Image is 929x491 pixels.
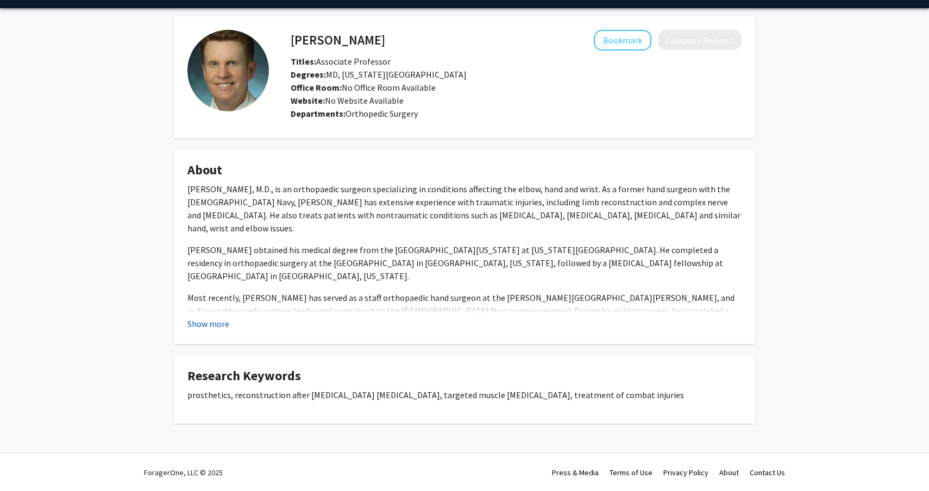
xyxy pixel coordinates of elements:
button: Compose Request to George Nanos [658,30,742,50]
h4: [PERSON_NAME] [291,30,385,50]
button: Show more [187,317,229,330]
p: prosthetics, reconstruction after [MEDICAL_DATA] [MEDICAL_DATA], targeted muscle [MEDICAL_DATA], ... [187,388,742,401]
span: Orthopedic Surgery [346,108,418,119]
a: About [719,468,739,477]
h4: About [187,162,742,178]
p: Most recently, [PERSON_NAME] has served as a staff orthopaedic hand surgeon at the [PERSON_NAME][... [187,291,742,343]
b: Website: [291,95,325,106]
span: No Website Available [291,95,404,106]
h4: Research Keywords [187,368,742,384]
p: [PERSON_NAME], M.D., is an orthopaedic surgeon specializing in conditions affecting the elbow, ha... [187,182,742,235]
a: Contact Us [750,468,785,477]
img: Profile Picture [187,30,269,111]
iframe: Chat [8,442,46,483]
span: No Office Room Available [291,82,436,93]
span: Associate Professor [291,56,391,67]
button: Add George Nanos to Bookmarks [594,30,651,51]
b: Titles: [291,56,316,67]
a: Privacy Policy [663,468,708,477]
p: [PERSON_NAME] obtained his medical degree from the [GEOGRAPHIC_DATA][US_STATE] at [US_STATE][GEOG... [187,243,742,282]
span: MD, [US_STATE][GEOGRAPHIC_DATA] [291,69,467,80]
a: Press & Media [552,468,599,477]
b: Office Room: [291,82,342,93]
b: Degrees: [291,69,326,80]
a: Terms of Use [610,468,652,477]
b: Departments: [291,108,346,119]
